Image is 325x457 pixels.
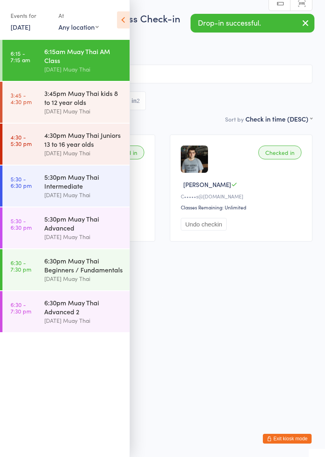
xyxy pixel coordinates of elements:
[13,11,312,25] h2: 6:15am Muay Thai AM Class Check-in
[2,207,130,248] a: 5:30 -6:30 pm5:30pm Muay Thai Advanced[DATE] Muay Thai
[2,40,130,81] a: 6:15 -7:15 am6:15am Muay Thai AM Class[DATE] Muay Thai
[13,37,300,45] span: [DATE] Muay Thai
[191,14,314,33] div: Drop-in successful.
[44,47,123,65] div: 6:15am Muay Thai AM Class
[11,176,32,189] time: 5:30 - 6:30 pm
[44,298,123,316] div: 6:30pm Muay Thai Advanced 2
[11,259,31,272] time: 6:30 - 7:30 pm
[2,82,130,123] a: 3:45 -4:30 pm3:45pm Muay Thai kids 8 to 12 year olds[DATE] Muay Thai
[11,218,32,231] time: 5:30 - 6:30 pm
[44,148,123,158] div: [DATE] Muay Thai
[44,214,123,232] div: 5:30pm Muay Thai Advanced
[13,65,312,83] input: Search
[245,114,312,123] div: Check in time (DESC)
[181,193,304,200] div: C•••••s@[DOMAIN_NAME]
[181,204,304,211] div: Classes Remaining: Unlimited
[11,301,31,314] time: 6:30 - 7:30 pm
[2,124,130,165] a: 4:30 -5:30 pm4:30pm Muay Thai Juniors 13 to 16 year olds[DATE] Muay Thai
[58,9,99,22] div: At
[44,274,123,283] div: [DATE] Muay Thai
[136,98,140,104] div: 2
[11,134,32,147] time: 4:30 - 5:30 pm
[181,218,227,231] button: Undo checkin
[11,22,30,31] a: [DATE]
[58,22,99,31] div: Any location
[44,89,123,107] div: 3:45pm Muay Thai kids 8 to 12 year olds
[44,131,123,148] div: 4:30pm Muay Thai Juniors 13 to 16 year olds
[2,165,130,207] a: 5:30 -6:30 pm5:30pm Muay Thai Intermediate[DATE] Muay Thai
[44,65,123,74] div: [DATE] Muay Thai
[44,172,123,190] div: 5:30pm Muay Thai Intermediate
[11,50,30,63] time: 6:15 - 7:15 am
[44,256,123,274] div: 6:30pm Muay Thai Beginners / Fundamentals
[11,9,50,22] div: Events for
[183,180,231,189] span: [PERSON_NAME]
[263,434,312,444] button: Exit kiosk mode
[2,249,130,290] a: 6:30 -7:30 pm6:30pm Muay Thai Beginners / Fundamentals[DATE] Muay Thai
[181,146,208,173] img: image1701390554.png
[44,107,123,116] div: [DATE] Muay Thai
[225,115,244,123] label: Sort by
[13,29,300,37] span: [DATE] 6:15am
[13,45,312,53] span: [DATE] Muay Thai
[11,92,32,105] time: 3:45 - 4:30 pm
[44,316,123,325] div: [DATE] Muay Thai
[258,146,301,159] div: Checked in
[44,190,123,200] div: [DATE] Muay Thai
[44,232,123,242] div: [DATE] Muay Thai
[2,291,130,332] a: 6:30 -7:30 pm6:30pm Muay Thai Advanced 2[DATE] Muay Thai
